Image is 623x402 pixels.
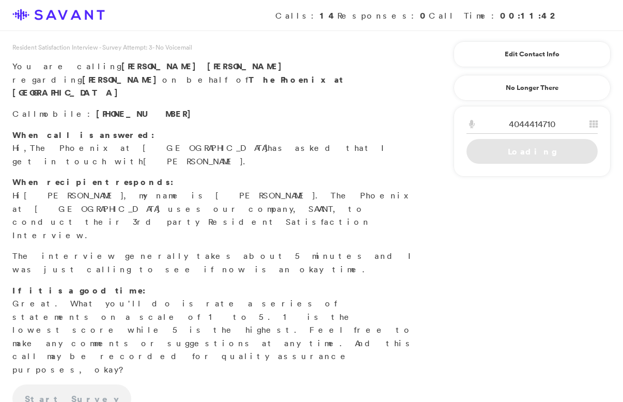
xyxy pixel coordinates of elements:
[454,75,611,101] a: No Longer There
[466,46,598,63] a: Edit Contact Info
[143,156,243,166] span: [PERSON_NAME]
[96,108,196,119] span: [PHONE_NUMBER]
[500,10,559,21] strong: 00:11:42
[320,10,337,21] strong: 14
[24,190,123,200] span: [PERSON_NAME]
[12,129,154,141] strong: When call is answered:
[121,60,201,72] span: [PERSON_NAME]
[466,139,598,164] a: Loading
[12,250,414,276] p: The interview generally takes about 5 minutes and I was just calling to see if now is an okay time.
[12,107,414,121] p: Call :
[12,176,414,242] p: Hi , my name is [PERSON_NAME]. The Phoenix at [GEOGRAPHIC_DATA] uses our company, SAVANT, to cond...
[39,109,87,119] span: mobile
[207,60,287,72] span: [PERSON_NAME]
[12,285,146,296] strong: If it is a good time:
[82,74,162,85] strong: [PERSON_NAME]
[12,284,414,377] p: Great. What you'll do is rate a series of statements on a scale of 1 to 5. 1 is the lowest score ...
[420,10,429,21] strong: 0
[12,43,192,52] span: Resident Satisfaction Interview - Survey Attempt: 3 - No Voicemail
[30,143,268,153] span: The Phoenix at [GEOGRAPHIC_DATA]
[12,60,414,100] p: You are calling regarding on behalf of
[12,176,174,188] strong: When recipient responds:
[12,129,414,168] p: Hi, has asked that I get in touch with .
